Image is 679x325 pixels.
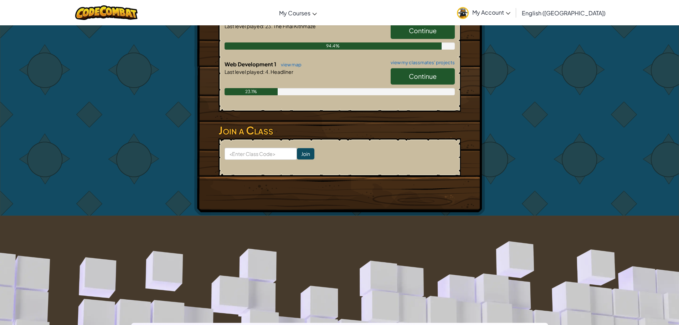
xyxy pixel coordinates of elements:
span: Last level played [225,23,263,29]
span: : [263,68,264,75]
a: My Account [453,1,514,24]
div: 94.4% [225,42,442,50]
input: <Enter Class Code> [225,148,297,160]
span: Web Development 1 [225,61,277,67]
span: My Account [472,9,510,16]
span: : [263,23,264,29]
span: English ([GEOGRAPHIC_DATA]) [522,9,606,17]
span: Last level played [225,68,263,75]
h3: Join a Class [218,122,461,138]
a: view my classmates' projects [387,60,455,65]
a: My Courses [276,3,320,22]
span: My Courses [279,9,310,17]
input: Join [297,148,314,159]
span: The Final Kithmaze [273,23,316,29]
img: CodeCombat logo [75,5,138,20]
span: 23. [264,23,273,29]
span: Continue [409,72,437,80]
span: Continue [409,26,437,35]
span: 4. [264,68,270,75]
a: view map [277,62,302,67]
img: avatar [457,7,469,19]
span: Headliner [270,68,293,75]
a: English ([GEOGRAPHIC_DATA]) [518,3,609,22]
div: 23.1% [225,88,278,95]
